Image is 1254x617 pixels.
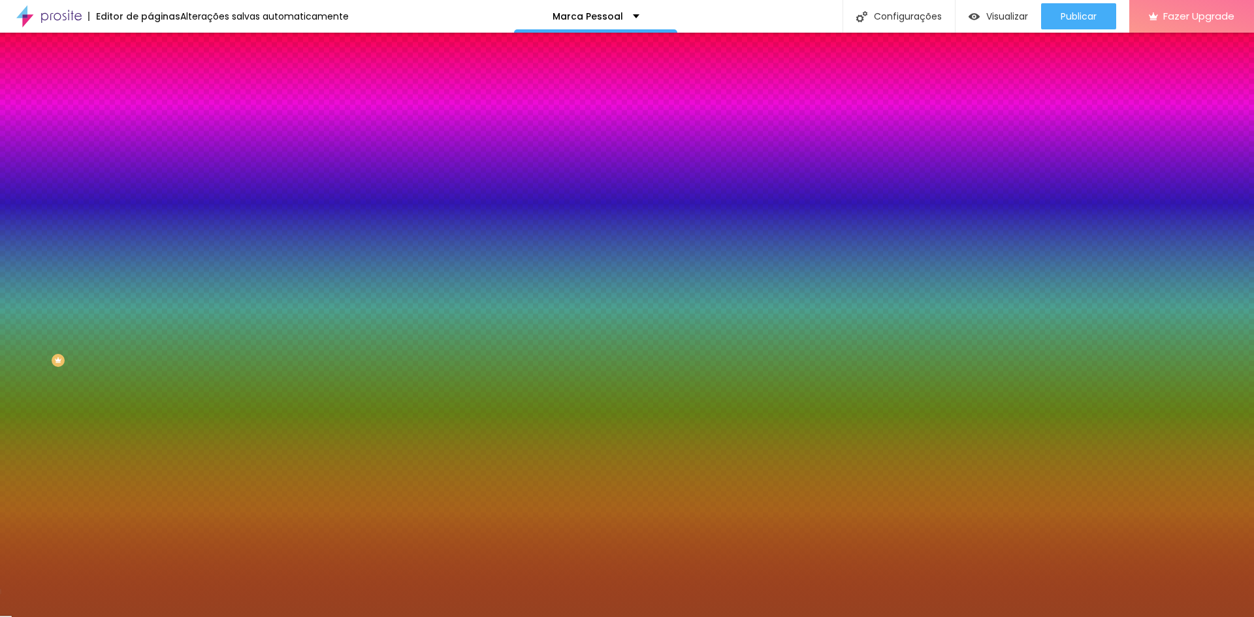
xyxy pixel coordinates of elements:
[1163,10,1234,22] span: Fazer Upgrade
[1061,11,1097,22] span: Publicar
[956,3,1041,29] button: Visualizar
[180,12,349,21] div: Alterações salvas automaticamente
[969,11,980,22] img: view-1.svg
[1041,3,1116,29] button: Publicar
[986,11,1028,22] span: Visualizar
[553,12,623,21] p: Marca Pessoal
[856,11,867,22] img: Icone
[88,12,180,21] div: Editor de páginas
